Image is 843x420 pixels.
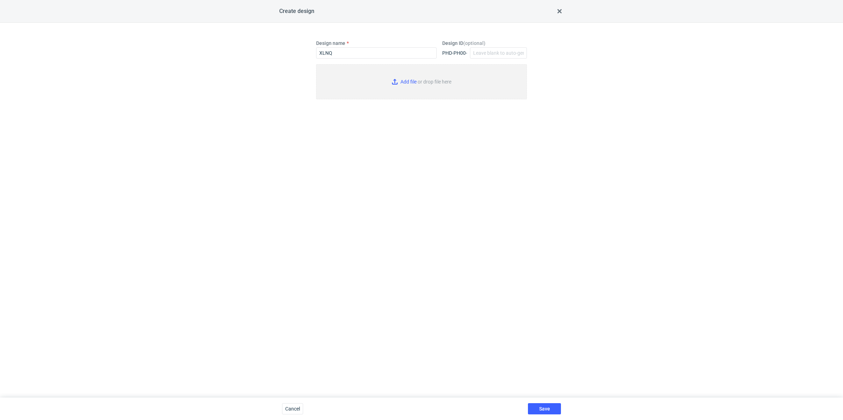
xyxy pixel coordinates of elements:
[285,406,300,411] span: Cancel
[316,47,437,59] input: Type here...
[442,49,467,56] div: PHD-PH00-
[528,403,561,414] button: Save
[470,47,527,59] input: Leave blank to auto-generate...
[282,403,303,414] button: Cancel
[539,406,550,411] span: Save
[463,40,485,46] span: ( optional )
[316,40,345,47] label: Design name
[442,40,485,47] label: Design ID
